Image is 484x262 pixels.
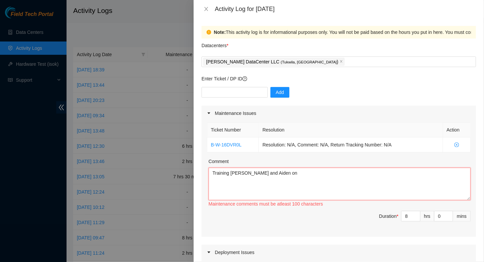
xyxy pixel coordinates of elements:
[379,213,399,220] div: Duration
[204,6,209,12] span: close
[209,168,471,200] textarea: Comment
[202,75,476,82] p: Enter Ticket / DP ID
[207,250,211,254] span: caret-right
[270,87,289,98] button: Add
[447,142,467,147] span: close-circle
[215,5,476,13] div: Activity Log for [DATE]
[209,200,471,208] div: Maintenance comments must be atleast 100 characters
[340,60,343,64] span: close
[242,76,247,81] span: question-circle
[202,245,476,260] div: Deployment Issues
[211,142,242,147] a: B-W-16DVR0L
[214,29,226,36] strong: Note:
[206,58,338,66] p: [PERSON_NAME] DataCenter LLC )
[420,211,434,221] div: hrs
[281,60,337,64] span: ( Tukwila, [GEOGRAPHIC_DATA]
[202,6,211,12] button: Close
[276,89,284,96] span: Add
[207,123,259,137] th: Ticket Number
[207,111,211,115] span: caret-right
[259,137,443,152] td: Resolution: N/A, Comment: N/A, Return Tracking Number: N/A
[443,123,471,137] th: Action
[453,211,471,221] div: mins
[202,106,476,121] div: Maintenance Issues
[259,123,443,137] th: Resolution
[207,30,211,35] span: exclamation-circle
[209,158,229,165] label: Comment
[202,39,229,49] p: Datacenters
